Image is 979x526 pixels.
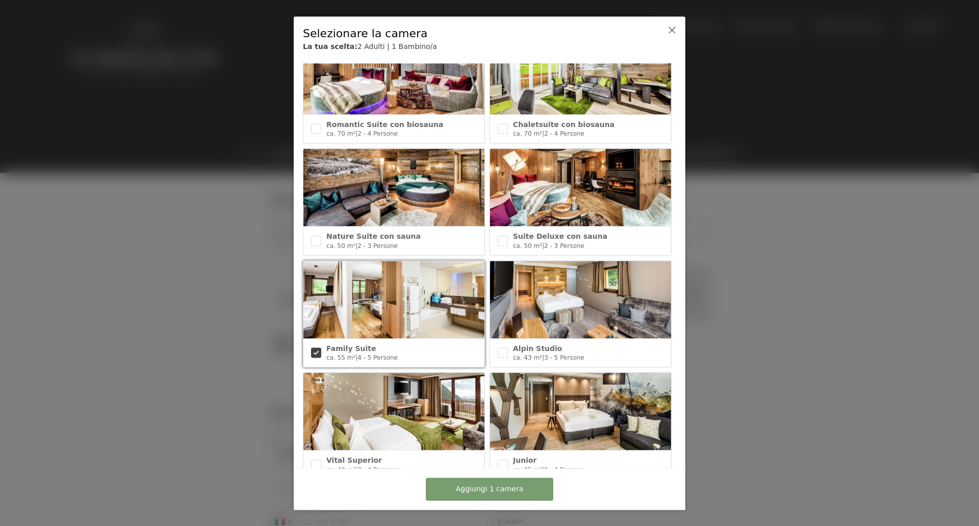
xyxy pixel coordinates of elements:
[326,232,421,240] span: Nature Suite con sauna
[355,130,357,137] span: |
[490,149,671,227] img: Suite Deluxe con sauna
[355,466,357,473] span: |
[303,373,484,450] img: Vital Superior
[326,344,376,352] span: Family Suite
[513,354,542,361] span: ca. 43 m²
[326,242,355,249] span: ca. 50 m²
[357,42,437,51] span: 2 Adulti | 1 Bambino/a
[490,373,671,450] img: Junior
[355,354,357,361] span: |
[326,456,382,464] span: Vital Superior
[326,354,355,361] span: ca. 55 m²
[357,130,398,137] span: 2 - 4 Persone
[513,120,614,128] span: Chaletsuite con biosauna
[357,242,398,249] span: 2 - 3 Persone
[303,26,645,41] div: Selezionare la camera
[303,149,484,227] img: Nature Suite con sauna
[542,242,544,249] span: |
[544,130,584,137] span: 2 - 4 Persone
[326,130,355,137] span: ca. 70 m²
[513,232,607,240] span: Suite Deluxe con sauna
[542,354,544,361] span: |
[513,456,536,464] span: Junior
[426,478,553,500] button: Aggiungi 1 camera
[542,466,544,473] span: |
[490,261,671,338] img: Alpin Studio
[544,354,584,361] span: 3 - 5 Persone
[303,42,357,51] b: La tua scelta:
[513,466,542,473] span: ca. 35 m²
[490,37,671,114] img: Chaletsuite con biosauna
[456,484,523,494] span: Aggiungi 1 camera
[355,242,357,249] span: |
[513,242,542,249] span: ca. 50 m²
[303,37,484,114] img: Romantic Suite con biosauna
[326,466,355,473] span: ca. 40 m²
[357,466,398,473] span: 2 - 4 Persone
[544,466,584,473] span: 2 - 4 Persone
[542,130,544,137] span: |
[513,344,562,352] span: Alpin Studio
[513,130,542,137] span: ca. 70 m²
[544,242,584,249] span: 2 - 3 Persone
[303,261,484,338] img: Family Suite
[326,120,443,128] span: Romantic Suite con biosauna
[357,354,398,361] span: 4 - 5 Persone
